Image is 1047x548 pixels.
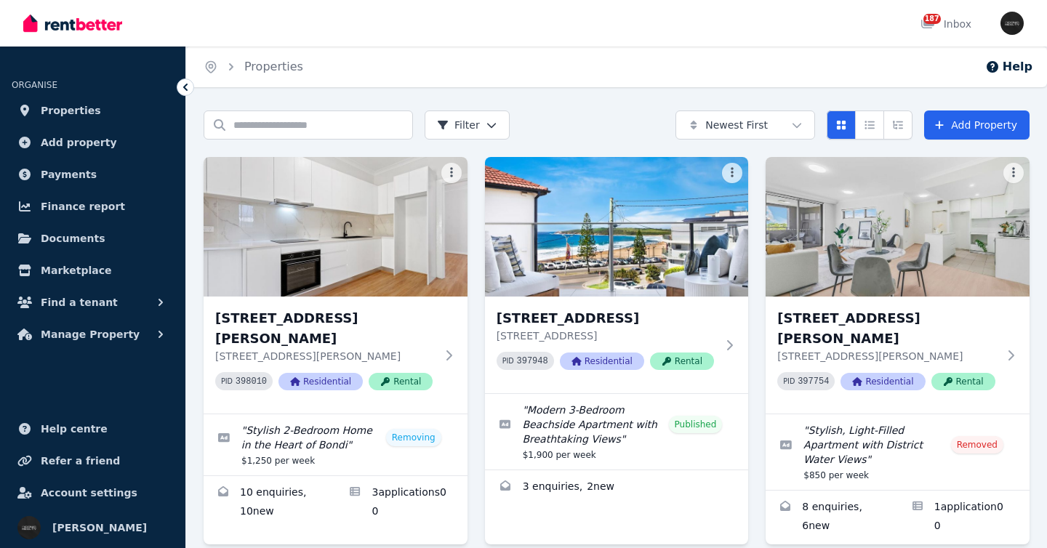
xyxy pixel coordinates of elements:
a: Enquiries for 1/2 Severn St, Maroubra [485,470,749,505]
span: Marketplace [41,262,111,279]
a: 1/2 Severn St, Maroubra[STREET_ADDRESS][STREET_ADDRESS]PID 397948ResidentialRental [485,157,749,393]
button: More options [441,163,462,183]
button: Card view [827,110,856,140]
span: Residential [560,352,644,370]
span: Payments [41,166,97,183]
span: Help centre [41,420,108,438]
button: Manage Property [12,320,174,349]
span: Find a tenant [41,294,118,311]
span: Residential [278,373,363,390]
button: Newest First [675,110,815,140]
img: RentBetter [23,12,122,34]
span: Residential [841,373,925,390]
span: Properties [41,102,101,119]
span: Rental [369,373,433,390]
a: Enquiries for 12 Griffith Ave, North Bondi [204,476,335,530]
img: Tim Troy [1000,12,1024,35]
span: Manage Property [41,326,140,343]
a: 12 Griffith Ave, North Bondi[STREET_ADDRESS][PERSON_NAME][STREET_ADDRESS][PERSON_NAME]PID 398010R... [204,157,468,414]
a: Edit listing: Stylish, Light-Filled Apartment with District Water Views [766,414,1030,490]
code: 397948 [517,356,548,366]
a: Help centre [12,414,174,443]
a: Properties [12,96,174,125]
code: 398010 [236,376,267,387]
button: Compact list view [855,110,884,140]
a: 610/26-32 Marsh St, Wolli Creek[STREET_ADDRESS][PERSON_NAME][STREET_ADDRESS][PERSON_NAME]PID 3977... [766,157,1030,414]
span: Add property [41,134,117,151]
button: More options [722,163,742,183]
a: Refer a friend [12,446,174,475]
div: View options [827,110,912,140]
a: Properties [244,60,303,73]
a: Applications for 12 Griffith Ave, North Bondi [335,476,467,530]
p: [STREET_ADDRESS][PERSON_NAME] [777,349,998,363]
button: Expanded list view [883,110,912,140]
span: Documents [41,230,105,247]
code: 397754 [798,376,829,387]
span: Account settings [41,484,137,501]
button: More options [1003,163,1024,183]
span: [PERSON_NAME] [52,519,147,536]
small: PID [783,377,795,385]
a: Add property [12,128,174,157]
img: Tim Troy [17,516,41,539]
p: [STREET_ADDRESS][PERSON_NAME] [215,349,436,363]
div: Inbox [920,17,971,31]
button: Help [985,58,1032,76]
h3: [STREET_ADDRESS] [497,308,717,329]
span: Finance report [41,198,125,215]
img: 610/26-32 Marsh St, Wolli Creek [766,157,1030,297]
img: 12 Griffith Ave, North Bondi [204,157,468,297]
a: Payments [12,160,174,189]
span: 187 [923,14,941,24]
span: Newest First [705,118,768,132]
small: PID [221,377,233,385]
nav: Breadcrumb [186,47,321,87]
h3: [STREET_ADDRESS][PERSON_NAME] [777,308,998,349]
span: Rental [650,352,714,370]
a: Add Property [924,110,1030,140]
a: Marketplace [12,256,174,285]
a: Documents [12,224,174,253]
a: Edit listing: Stylish 2-Bedroom Home in the Heart of Bondi [204,414,468,475]
p: [STREET_ADDRESS] [497,329,717,343]
button: Filter [425,110,510,140]
a: Edit listing: Modern 3-Bedroom Beachside Apartment with Breathtaking Views [485,394,749,470]
button: Find a tenant [12,288,174,317]
a: Finance report [12,192,174,221]
img: 1/2 Severn St, Maroubra [485,157,749,297]
span: Refer a friend [41,452,120,470]
span: Rental [931,373,995,390]
a: Applications for 610/26-32 Marsh St, Wolli Creek [898,491,1030,544]
a: Enquiries for 610/26-32 Marsh St, Wolli Creek [766,491,897,544]
a: Account settings [12,478,174,507]
span: Filter [437,118,480,132]
small: PID [502,357,514,365]
span: ORGANISE [12,80,57,90]
h3: [STREET_ADDRESS][PERSON_NAME] [215,308,436,349]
